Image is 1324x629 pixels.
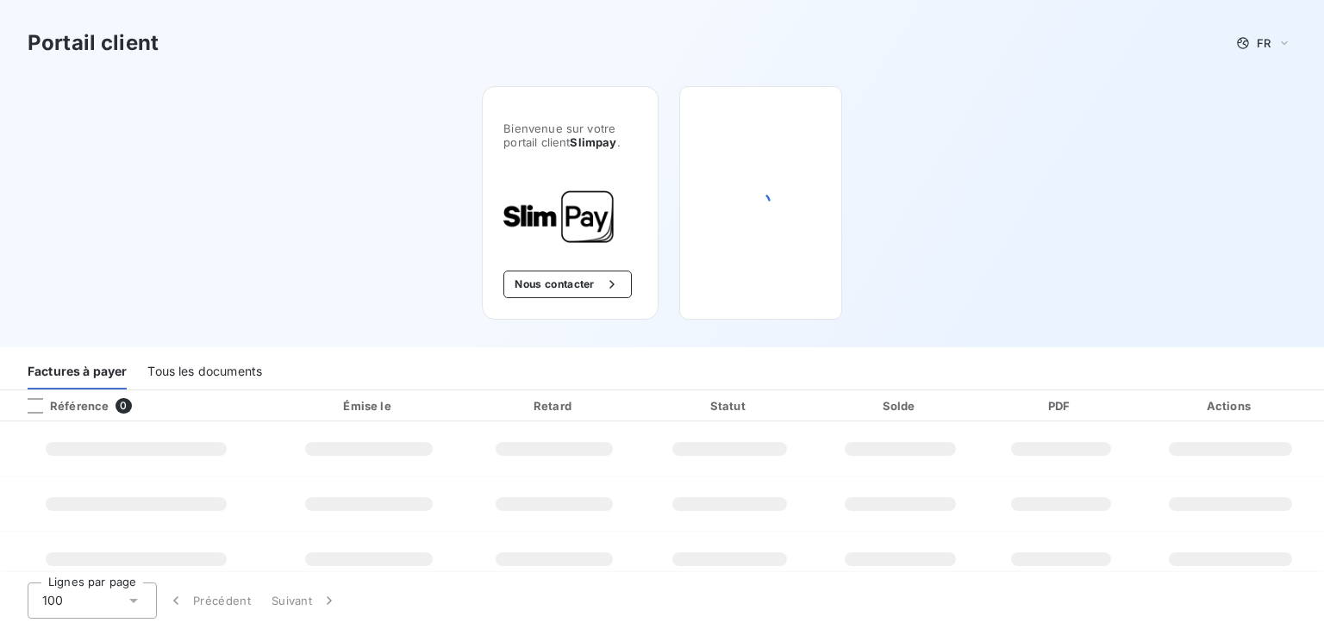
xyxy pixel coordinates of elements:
div: Retard [469,397,640,414]
div: PDF [989,397,1134,414]
div: Référence [14,398,109,414]
span: FR [1257,36,1271,50]
button: Nous contacter [503,271,631,298]
span: Slimpay [570,135,616,149]
div: Actions [1140,397,1321,414]
div: Statut [646,397,813,414]
div: Factures à payer [28,353,127,389]
h3: Portail client [28,28,159,59]
span: Bienvenue sur votre portail client . [503,121,637,149]
button: Suivant [261,582,348,619]
img: Company logo [503,190,614,243]
div: Solde [820,397,982,414]
button: Précédent [157,582,261,619]
div: Tous les documents [147,353,262,389]
span: 0 [116,398,131,414]
span: 100 [42,592,63,609]
div: Émise le [276,397,462,414]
